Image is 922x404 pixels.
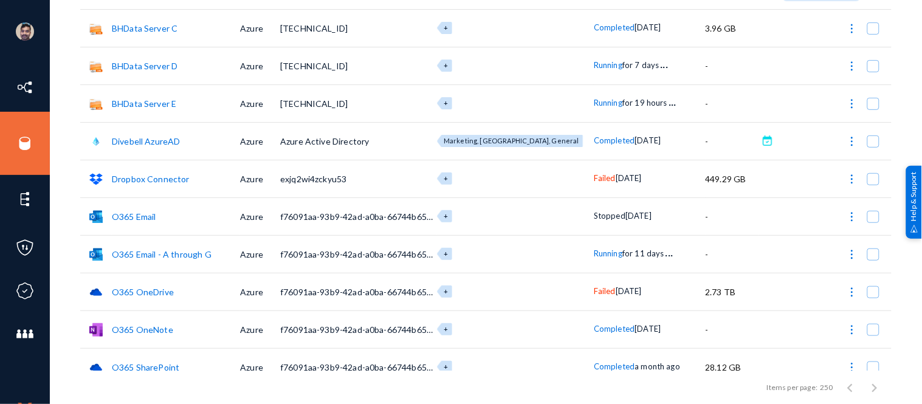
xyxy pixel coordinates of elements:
td: 449.29 GB [706,160,759,197]
td: Azure [240,235,280,273]
span: + [444,212,448,220]
td: 3.96 GB [706,9,759,47]
td: Azure [240,197,280,235]
img: icon-sources.svg [16,134,34,152]
a: BHData Server D [112,61,177,71]
span: f76091aa-93b9-42ad-a0ba-66744b65c468 [280,287,446,297]
span: [DATE] [635,135,661,145]
span: + [444,24,448,32]
img: ACg8ocK1ZkZ6gbMmCU1AeqPIsBvrTWeY1xNXvgxNjkUXxjcqAiPEIvU=s96-c [16,22,34,41]
span: f76091aa-93b9-42ad-a0ba-66744b65c468 [280,211,446,222]
img: icon-more.svg [846,286,858,298]
td: - [706,310,759,348]
img: icon-compliance.svg [16,282,34,300]
span: Failed [594,173,616,183]
td: Azure [240,9,280,47]
img: icon-more.svg [846,60,858,72]
span: Running [594,98,622,108]
td: 2.73 TB [706,273,759,310]
img: o365mail.svg [89,248,103,261]
span: . [663,56,666,70]
img: smb.png [89,22,103,35]
img: dropbox.svg [89,173,103,186]
span: . [674,94,676,108]
img: onenote.png [89,323,103,337]
span: f76091aa-93b9-42ad-a0ba-66744b65c468 [280,324,446,335]
a: O365 OneDrive [112,287,174,297]
span: Completed [594,22,635,32]
span: a month ago [635,361,681,371]
span: Running [594,248,622,258]
img: icon-elements.svg [16,190,34,208]
span: . [671,94,673,108]
a: Divebell AzureAD [112,136,181,146]
span: [TECHNICAL_ID] [280,98,348,109]
div: Items per page: [767,382,817,392]
td: Azure [240,273,280,310]
td: Azure [240,47,280,84]
span: + [444,250,448,258]
img: icon-more.svg [846,173,858,185]
a: O365 Email - A through G [112,249,212,259]
td: - [706,84,759,122]
img: smb.png [89,97,103,111]
span: + [444,99,448,107]
span: f76091aa-93b9-42ad-a0ba-66744b65c468 [280,249,446,259]
span: + [444,325,448,333]
button: Previous page [838,375,862,399]
img: icon-more.svg [846,98,858,110]
span: + [444,363,448,371]
span: + [444,287,448,295]
img: o365mail.svg [89,210,103,224]
span: . [666,56,668,70]
img: icon-policies.svg [16,239,34,257]
span: [DATE] [635,22,661,32]
span: Marketing, [GEOGRAPHIC_DATA], General [444,137,579,145]
span: . [670,244,673,259]
td: Azure [240,348,280,386]
td: - [706,122,759,160]
span: Stopped [594,211,625,221]
span: Failed [594,286,616,296]
td: Azure [240,122,280,160]
img: icon-members.svg [16,325,34,343]
span: [DATE] [625,211,652,221]
td: Azure [240,84,280,122]
img: icon-more.svg [846,22,858,35]
a: Dropbox Connector [112,174,190,184]
span: Completed [594,324,635,334]
div: 250 [821,382,833,392]
span: . [666,244,668,259]
td: 28.12 GB [706,348,759,386]
span: [DATE] [616,286,642,296]
span: . [669,94,671,108]
img: smb.png [89,60,103,73]
img: icon-more.svg [846,248,858,261]
img: icon-more.svg [846,135,858,148]
td: - [706,197,759,235]
span: [TECHNICAL_ID] [280,61,348,71]
div: Help & Support [906,165,922,238]
img: help_support.svg [910,225,918,233]
span: [DATE] [635,324,661,334]
img: azuread.png [89,135,103,148]
img: icon-more.svg [846,361,858,374]
span: Completed [594,361,635,371]
td: Azure [240,310,280,348]
span: for 7 days [622,60,659,70]
a: O365 SharePoint [112,362,179,372]
a: BHData Server C [112,23,177,33]
span: [DATE] [616,173,642,183]
span: for 19 hours [622,98,667,108]
img: icon-more.svg [846,211,858,223]
span: + [444,61,448,69]
img: onedrive.png [89,361,103,374]
span: . [668,244,670,259]
span: + [444,174,448,182]
span: Azure Active Directory [280,136,370,146]
span: f76091aa-93b9-42ad-a0ba-66744b65c468 [280,362,446,372]
span: Running [594,60,622,70]
span: Completed [594,135,635,145]
a: O365 Email [112,211,156,222]
span: [TECHNICAL_ID] [280,23,348,33]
